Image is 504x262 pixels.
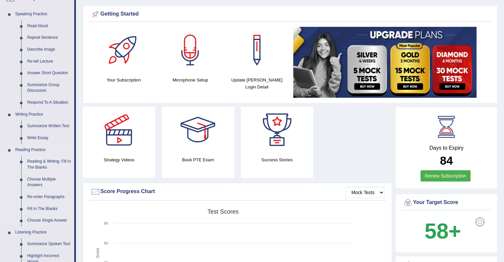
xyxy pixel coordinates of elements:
[24,67,74,79] a: Answer Short Question
[83,156,155,163] h4: Strategy Videos
[424,219,461,243] b: 58+
[24,79,74,97] a: Summarize Group Discussion
[90,9,490,19] div: Getting Started
[24,132,74,144] a: Write Essay
[94,77,154,83] h4: Your Subscription
[160,77,220,83] h4: Microphone Setup
[12,144,74,156] a: Reading Practice
[104,221,108,225] text: 90
[24,44,74,56] a: Describe Image
[24,120,74,132] a: Summarize Written Text
[12,8,74,20] a: Speaking Practice
[227,77,287,90] h4: Update [PERSON_NAME] Login Detail
[207,208,239,215] tspan: Test scores
[24,215,74,227] a: Choose Single Answer
[24,97,74,109] a: Respond To A Situation
[162,156,234,163] h4: Book PTE Exam
[95,248,100,258] tspan: Score
[420,170,471,182] a: Renew Subscription
[440,154,453,167] b: 84
[24,238,74,250] a: Summarize Spoken Text
[293,27,476,98] img: small5.jpg
[90,187,384,197] div: Score Progress Chart
[24,32,74,44] a: Repeat Sentence
[104,241,108,245] text: 60
[12,227,74,238] a: Listening Practice
[24,20,74,32] a: Read Aloud
[24,56,74,68] a: Re-tell Lecture
[403,198,490,208] div: Your Target Score
[403,145,490,151] h4: Days to Expiry
[241,156,313,163] h4: Success Stories
[24,174,74,191] a: Choose Multiple Answers
[24,191,74,203] a: Re-order Paragraphs
[12,109,74,121] a: Writing Practice
[24,156,74,173] a: Reading & Writing: Fill In The Blanks
[24,203,74,215] a: Fill In The Blanks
